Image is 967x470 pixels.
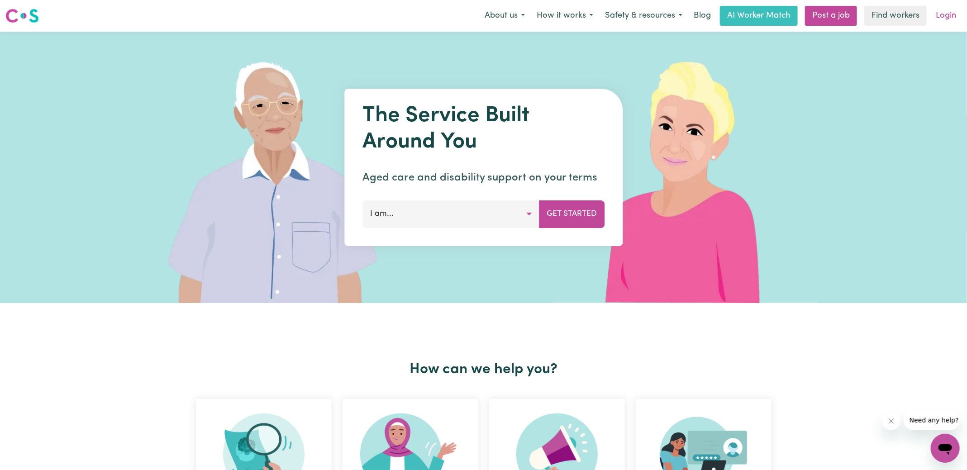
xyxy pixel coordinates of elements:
img: Careseekers logo [5,8,39,24]
button: How it works [531,6,599,25]
a: Post a job [805,6,857,26]
button: About us [479,6,531,25]
a: Login [930,6,962,26]
a: Careseekers logo [5,5,39,26]
iframe: Button to launch messaging window [931,434,960,463]
button: Get Started [539,200,605,228]
button: I am... [362,200,539,228]
h1: The Service Built Around You [362,103,605,155]
p: Aged care and disability support on your terms [362,170,605,186]
iframe: Message from company [904,410,960,430]
a: Find workers [864,6,927,26]
a: AI Worker Match [720,6,798,26]
a: Blog [688,6,716,26]
button: Safety & resources [599,6,688,25]
iframe: Close message [882,412,900,430]
h2: How can we help you? [191,361,777,378]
